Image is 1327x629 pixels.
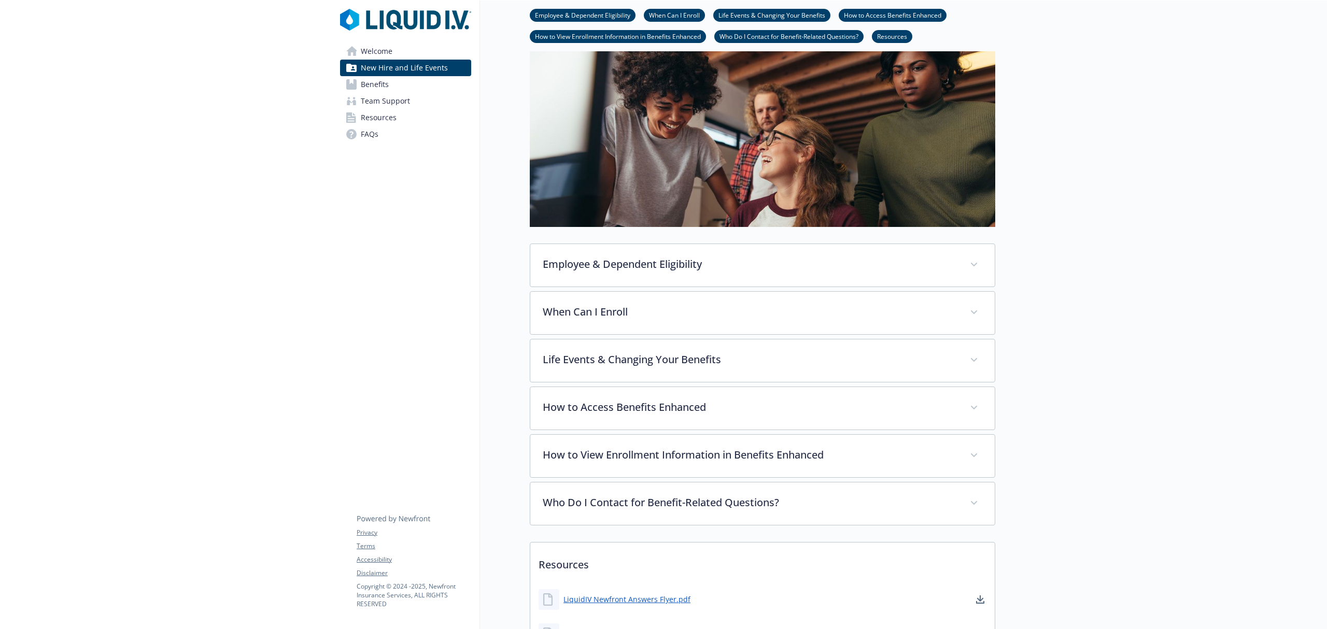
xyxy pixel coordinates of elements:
[714,31,864,41] a: Who Do I Contact for Benefit-Related Questions?
[974,593,986,606] a: download document
[543,447,957,463] p: How to View Enrollment Information in Benefits Enhanced
[530,244,995,287] div: Employee & Dependent Eligibility
[543,256,957,272] p: Employee & Dependent Eligibility
[361,60,448,76] span: New Hire and Life Events
[340,60,471,76] a: New Hire and Life Events
[530,292,995,334] div: When Can I Enroll
[361,43,392,60] span: Welcome
[357,541,471,551] a: Terms
[543,352,957,367] p: Life Events & Changing Your Benefits
[530,435,995,477] div: How to View Enrollment Information in Benefits Enhanced
[361,126,378,142] span: FAQs
[530,10,636,20] a: Employee & Dependent Eligibility
[361,109,397,126] span: Resources
[357,582,471,608] p: Copyright © 2024 - 2025 , Newfront Insurance Services, ALL RIGHTS RESERVED
[530,387,995,430] div: How to Access Benefits Enhanced
[563,594,690,605] a: LiquidIV Newfront Answers Flyer.pdf
[872,31,912,41] a: Resources
[357,528,471,537] a: Privacy
[340,76,471,93] a: Benefits
[543,399,957,415] p: How to Access Benefits Enhanced
[839,10,947,20] a: How to Access Benefits Enhanced
[361,76,389,93] span: Benefits
[530,38,995,227] img: new hire page banner
[340,109,471,126] a: Resources
[530,542,995,581] p: Resources
[530,31,706,41] a: How to View Enrollment Information in Benefits Enhanced
[713,10,830,20] a: Life Events & Changing Your Benefits
[644,10,705,20] a: When Can I Enroll
[340,43,471,60] a: Welcome
[357,568,471,578] a: Disclaimer
[361,93,410,109] span: Team Support
[543,495,957,510] p: Who Do I Contact for Benefit-Related Questions?
[340,126,471,142] a: FAQs
[340,93,471,109] a: Team Support
[530,482,995,525] div: Who Do I Contact for Benefit-Related Questions?
[543,304,957,320] p: When Can I Enroll
[530,339,995,382] div: Life Events & Changing Your Benefits
[357,555,471,564] a: Accessibility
